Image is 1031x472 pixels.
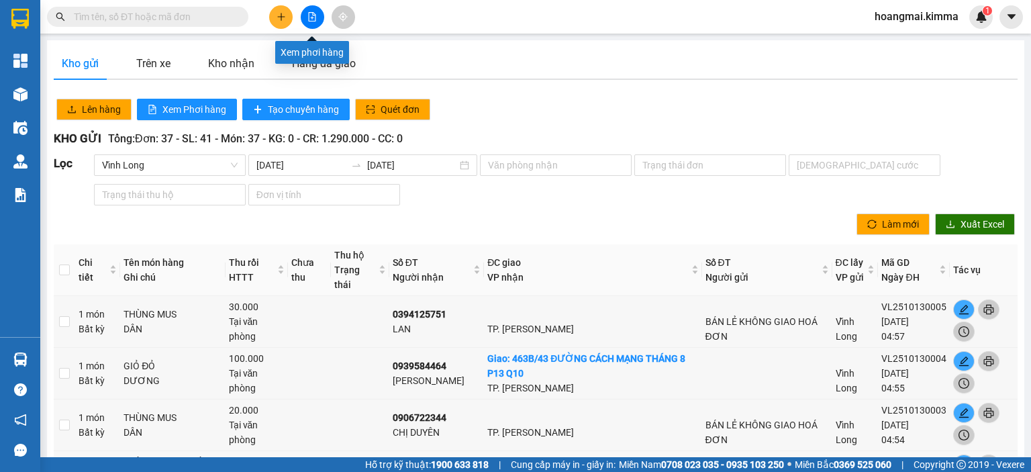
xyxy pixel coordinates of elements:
span: printer [979,408,999,418]
span: 100.000 [229,353,264,364]
div: Kho nhận [208,55,254,72]
button: edit [953,299,975,320]
input: Ngày bắt đầu [256,158,346,173]
sup: 1 [983,6,992,15]
div: 1 món [79,359,117,388]
span: plus [277,12,286,21]
span: printer [979,356,999,367]
span: ĐC lấy [836,257,863,268]
span: Người gửi [705,272,748,283]
span: Hỗ trợ kỹ thuật: [365,457,489,472]
div: Kho gửi [62,55,99,72]
span: KHO GỬI [54,132,101,145]
img: warehouse-icon [13,87,28,101]
span: Bất kỳ [79,324,105,334]
span: TP. [PERSON_NAME] [487,427,574,438]
span: search [56,12,65,21]
span: TP. [PERSON_NAME] [487,383,574,393]
span: ⚪️ [787,462,791,467]
button: printer [978,299,999,320]
span: notification [14,414,27,426]
span: Lọc [54,156,72,170]
button: aim [332,5,355,29]
button: printer [978,403,999,423]
span: edit [954,304,974,315]
span: caret-down [1005,11,1018,23]
span: Tại văn phòng [229,368,258,393]
b: 0394125751 [393,309,446,320]
span: 20.000 [229,405,258,416]
img: warehouse-icon [13,121,28,135]
span: LAN [393,324,411,334]
span: Vĩnh Long [102,155,238,175]
button: plus [269,5,293,29]
strong: 1900 633 818 [431,459,489,470]
span: Số ĐT [705,257,731,268]
button: clock-circle [953,425,975,445]
span: [DATE] [881,316,909,327]
div: VL2510130002 [881,455,946,469]
img: warehouse-icon [13,352,28,367]
span: file-add [307,12,317,21]
span: GIỎ ĐỎ [124,361,155,371]
span: THÙNG MUS [124,309,177,320]
span: DƯƠNG [124,375,160,386]
span: sync [867,220,877,230]
div: VL2510130003 [881,403,946,418]
span: 90.000 [229,457,258,467]
span: Tạo chuyến hàng [268,102,339,117]
span: Vĩnh Long [836,420,857,445]
button: edit [953,403,975,423]
button: plusTạo chuyến hàng [242,99,350,120]
span: Tại văn phòng [229,316,258,342]
span: Người nhận [393,272,444,283]
span: Chi tiết [79,255,107,285]
button: uploadLên hàng [56,99,132,120]
span: copyright [956,460,966,469]
span: [PERSON_NAME] [393,375,464,386]
button: file-add [301,5,324,29]
span: Bất kỳ [79,427,105,438]
button: file-textXem Phơi hàng [137,99,237,120]
span: 04:57 [881,331,905,342]
span: 04:54 [881,434,905,445]
b: 0939584464 [393,361,446,371]
button: caret-down [999,5,1023,29]
span: Miền Bắc [795,457,891,472]
span: BÁN LẺ KHÔNG GIAO HOÁ ĐƠN [705,420,818,445]
span: message [14,444,27,457]
span: CHỊ DUYÊN [393,427,440,438]
div: VL2510130005 [881,299,946,314]
th: Tác vụ [950,244,1018,296]
span: Trạng thái [334,265,360,290]
div: Hàng đã giao [292,55,356,72]
span: VP nhận [487,272,524,283]
span: VP gửi [836,272,864,283]
span: edit [954,408,974,418]
span: 04:55 [881,383,905,393]
button: edit [953,351,975,371]
b: 0906722344 [393,412,446,423]
img: dashboard-icon [13,54,28,68]
span: Cung cấp máy in - giấy in: [511,457,616,472]
span: BÁN LẺ KHÔNG GIAO HOÁ ĐƠN [705,316,818,342]
span: | [499,457,501,472]
span: Thu rồi [229,257,259,268]
span: Bất kỳ [79,375,105,386]
span: 1 [985,6,989,15]
button: clock-circle [953,322,975,342]
span: question-circle [14,383,27,396]
span: THÙNG MUS [124,412,177,423]
span: Làm mới [882,217,919,232]
strong: 0708 023 035 - 0935 103 250 [661,459,784,470]
button: syncLàm mới [856,214,930,235]
span: DÂN [124,427,142,438]
span: Ngày ĐH [881,272,919,283]
span: file-text [148,105,157,115]
span: download [946,220,955,230]
button: clock-circle [953,373,975,393]
span: Thu hộ [334,250,364,261]
span: Số ĐT [393,257,418,268]
img: solution-icon [13,188,28,202]
img: icon-new-feature [975,11,987,23]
